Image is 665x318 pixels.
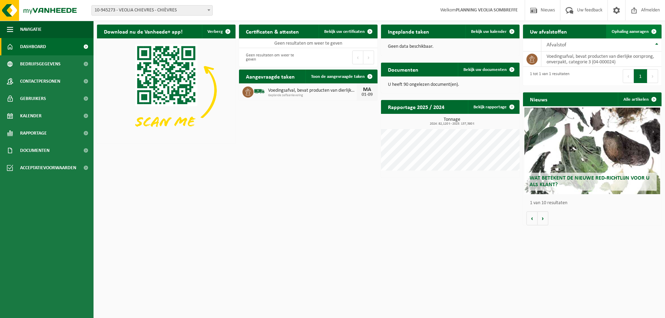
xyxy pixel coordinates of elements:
a: Bekijk uw kalender [465,25,519,38]
a: Alle artikelen [618,92,661,106]
button: Vorige [526,211,538,225]
span: Documenten [20,142,50,159]
strong: PLANNING VEOLIA SOMBREFFE [456,8,518,13]
a: Wat betekent de nieuwe RED-richtlijn voor u als klant? [524,108,660,194]
span: Navigatie [20,21,42,38]
h2: Certificaten & attesten [239,25,306,38]
span: Bekijk uw certificaten [324,29,365,34]
span: Wat betekent de nieuwe RED-richtlijn voor u als klant? [530,175,649,188]
h3: Tonnage [384,117,520,126]
img: BL-SO-LV [254,85,265,97]
div: 01-09 [360,92,374,97]
div: Geen resultaten om weer te geven [242,50,305,65]
span: Bedrijfsgegevens [20,55,61,73]
a: Bekijk rapportage [468,100,519,114]
span: Bekijk uw documenten [463,67,507,72]
span: Gebruikers [20,90,46,107]
a: Bekijk uw certificaten [319,25,377,38]
span: Geplande zelfaanlevering [268,93,357,98]
div: 1 tot 1 van 1 resultaten [526,69,569,84]
button: Verberg [202,25,235,38]
h2: Nieuws [523,92,554,106]
span: Ophaling aanvragen [612,29,649,34]
td: Geen resultaten om weer te geven [239,38,378,48]
span: Rapportage [20,125,47,142]
button: 1 [634,69,647,83]
h2: Ingeplande taken [381,25,436,38]
span: Voedingsafval, bevat producten van dierlijke oorsprong, onverpakt, categorie 3 [268,88,357,93]
span: Bekijk uw kalender [471,29,507,34]
span: Contactpersonen [20,73,60,90]
span: Acceptatievoorwaarden [20,159,76,176]
span: Verberg [207,29,223,34]
span: Dashboard [20,38,46,55]
p: Geen data beschikbaar. [388,44,513,49]
span: Toon de aangevraagde taken [311,74,365,79]
td: voedingsafval, bevat producten van dierlijke oorsprong, onverpakt, categorie 3 (04-000024) [541,52,662,67]
div: MA [360,87,374,92]
button: Next [647,69,658,83]
h2: Download nu de Vanheede+ app! [97,25,189,38]
h2: Aangevraagde taken [239,70,302,83]
p: 1 van 10 resultaten [530,201,658,206]
button: Previous [352,51,363,64]
h2: Documenten [381,63,425,76]
button: Volgende [538,211,548,225]
span: 2024: 82,120 t - 2025: 137,380 t [384,122,520,126]
img: Download de VHEPlus App [97,38,236,142]
h2: Rapportage 2025 / 2024 [381,100,451,113]
span: 10-945273 - VEOLIA CHIEVRES - CHIÈVRES [91,5,213,16]
span: 10-945273 - VEOLIA CHIEVRES - CHIÈVRES [92,6,212,15]
a: Ophaling aanvragen [606,25,661,38]
h2: Uw afvalstoffen [523,25,574,38]
button: Next [363,51,374,64]
a: Bekijk uw documenten [458,63,519,76]
span: Afvalstof [547,42,566,48]
p: U heeft 90 ongelezen document(en). [388,82,513,87]
button: Previous [623,69,634,83]
span: Kalender [20,107,42,125]
a: Toon de aangevraagde taken [305,70,377,83]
